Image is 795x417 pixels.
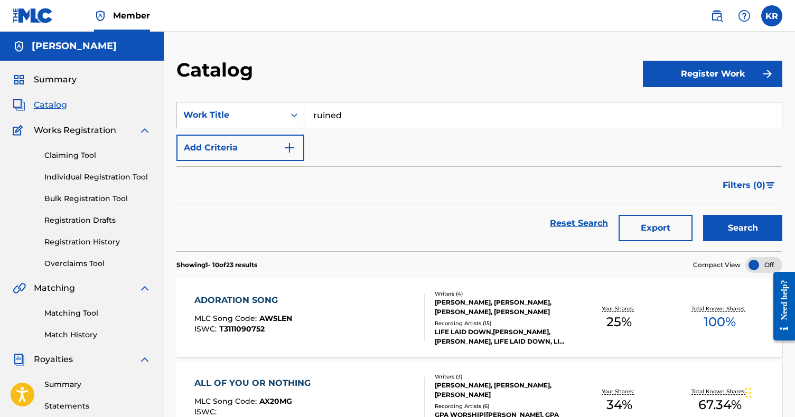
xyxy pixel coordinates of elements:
[176,278,782,357] a: ADORATION SONGMLC Song Code:AW5LENISWC:T3111090752Writers (4)[PERSON_NAME], [PERSON_NAME], [PERSO...
[176,58,258,82] h2: Catalog
[34,99,67,111] span: Catalog
[183,109,278,121] div: Work Title
[693,260,741,270] span: Compact View
[176,135,304,161] button: Add Criteria
[138,124,151,137] img: expand
[194,294,292,307] div: ADORATION SONG
[738,10,751,22] img: help
[703,215,782,241] button: Search
[13,73,25,86] img: Summary
[602,305,637,312] p: Your Shares:
[698,395,742,414] span: 67.34 %
[259,396,292,406] span: AX20MG
[13,40,25,53] img: Accounts
[602,387,637,395] p: Your Shares:
[194,396,259,406] span: MLC Song Code :
[44,236,151,248] a: Registration History
[435,402,568,410] div: Recording Artists ( 6 )
[761,5,782,26] div: User Menu
[176,260,257,270] p: Showing 1 - 10 of 23 results
[44,172,151,183] a: Individual Registration Tool
[766,182,775,188] img: filter
[706,5,727,26] a: Public Search
[13,99,25,111] img: Catalog
[219,324,265,334] span: T3111090752
[545,212,613,235] a: Reset Search
[194,377,316,390] div: ALL OF YOU OR NOTHING
[32,40,117,52] h5: KATIE RIOS
[606,312,632,331] span: 25 %
[194,324,219,334] span: ISWC :
[704,312,736,331] span: 100 %
[44,308,151,319] a: Matching Tool
[44,258,151,269] a: Overclaims Tool
[723,179,765,192] span: Filters ( 0 )
[34,73,77,86] span: Summary
[435,373,568,381] div: Writers ( 3 )
[742,366,795,417] iframe: Chat Widget
[44,193,151,204] a: Bulk Registration Tool
[34,282,75,295] span: Matching
[283,141,296,154] img: 9d2ae6d4665cec9f34b9.svg
[761,68,774,80] img: f7272a7cc735f4ea7f67.svg
[34,353,73,366] span: Royalties
[435,290,568,298] div: Writers ( 4 )
[691,305,748,312] p: Total Known Shares:
[13,8,53,23] img: MLC Logo
[138,353,151,366] img: expand
[710,10,723,22] img: search
[606,395,632,414] span: 34 %
[194,314,259,323] span: MLC Song Code :
[94,10,107,22] img: Top Rightsholder
[13,73,77,86] a: SummarySummary
[138,282,151,295] img: expand
[734,5,755,26] div: Help
[34,124,116,137] span: Works Registration
[765,261,795,352] iframe: Resource Center
[716,172,782,198] button: Filters (0)
[13,353,25,366] img: Royalties
[745,377,752,409] div: Drag
[176,102,782,251] form: Search Form
[619,215,693,241] button: Export
[44,329,151,340] a: Match History
[44,150,151,161] a: Claiming Tool
[691,387,748,395] p: Total Known Shares:
[643,61,782,87] button: Register Work
[113,10,150,22] span: Member
[435,298,568,317] div: [PERSON_NAME], [PERSON_NAME], [PERSON_NAME], [PERSON_NAME]
[13,124,26,137] img: Works Registration
[44,379,151,390] a: Summary
[44,401,151,412] a: Statements
[44,215,151,226] a: Registration Drafts
[435,327,568,346] div: LIFE LAID DOWN,[PERSON_NAME],[PERSON_NAME], LIFE LAID DOWN, LIFE LAID DOWN,[PERSON_NAME],[PERSON_...
[435,381,568,400] div: [PERSON_NAME], [PERSON_NAME], [PERSON_NAME]
[435,319,568,327] div: Recording Artists ( 15 )
[259,314,292,323] span: AW5LEN
[194,407,219,416] span: ISWC :
[13,282,26,295] img: Matching
[13,99,67,111] a: CatalogCatalog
